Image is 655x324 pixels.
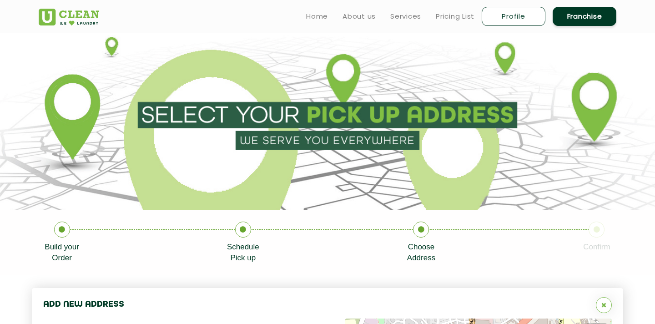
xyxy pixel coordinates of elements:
[436,11,474,22] a: Pricing List
[482,7,545,26] a: Profile
[43,299,612,309] h4: Add New Address
[583,242,610,253] p: Confirm
[306,11,328,22] a: Home
[227,242,259,263] p: Schedule Pick up
[343,11,376,22] a: About us
[45,242,79,263] p: Build your Order
[553,7,616,26] a: Franchise
[390,11,421,22] a: Services
[39,9,99,25] img: UClean Laundry and Dry Cleaning
[407,242,435,263] p: Choose Address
